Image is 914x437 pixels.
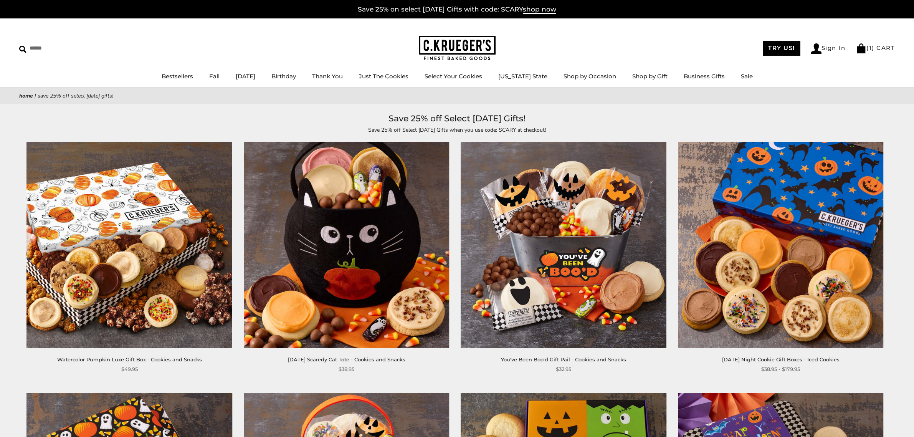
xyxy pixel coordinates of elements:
span: Save 25% off Select [DATE] Gifts! [38,92,113,99]
img: Watercolor Pumpkin Luxe Gift Box - Cookies and Snacks [27,142,232,348]
a: Just The Cookies [359,73,408,80]
span: $38.95 - $179.95 [761,365,800,373]
a: Business Gifts [684,73,725,80]
a: [DATE] Night Cookie Gift Boxes - Iced Cookies [722,356,840,363]
img: You've Been Boo'd Gift Pail - Cookies and Snacks [461,142,666,348]
img: Halloween Scaredy Cat Tote - Cookies and Snacks [244,142,449,348]
a: TRY US! [763,41,800,56]
a: [DATE] Scaredy Cat Tote - Cookies and Snacks [288,356,405,363]
span: $49.95 [121,365,138,373]
a: Thank You [312,73,343,80]
a: (1) CART [856,44,895,51]
h1: Save 25% off Select [DATE] Gifts! [31,112,883,126]
a: Select Your Cookies [425,73,482,80]
a: You've Been Boo'd Gift Pail - Cookies and Snacks [461,142,666,348]
a: [US_STATE] State [498,73,547,80]
span: shop now [523,5,556,14]
span: $38.95 [339,365,354,373]
a: Sign In [811,43,846,54]
a: [DATE] [236,73,255,80]
img: Halloween Night Cookie Gift Boxes - Iced Cookies [678,142,883,348]
a: Birthday [271,73,296,80]
img: Search [19,46,26,53]
a: Shop by Gift [632,73,668,80]
input: Search [19,42,111,54]
a: Fall [209,73,220,80]
a: Watercolor Pumpkin Luxe Gift Box - Cookies and Snacks [57,356,202,363]
p: Save 25% off Select [DATE] Gifts when you use code: SCARY at checkout! [281,126,634,134]
nav: breadcrumbs [19,91,895,100]
img: C.KRUEGER'S [419,36,496,61]
a: Bestsellers [162,73,193,80]
img: Account [811,43,821,54]
a: Shop by Occasion [564,73,616,80]
span: 1 [869,44,872,51]
a: You've Been Boo'd Gift Pail - Cookies and Snacks [501,356,626,363]
a: Save 25% on select [DATE] Gifts with code: SCARYshop now [358,5,556,14]
span: $32.95 [556,365,571,373]
img: Bag [856,43,866,53]
a: Home [19,92,33,99]
span: | [35,92,36,99]
a: Sale [741,73,753,80]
